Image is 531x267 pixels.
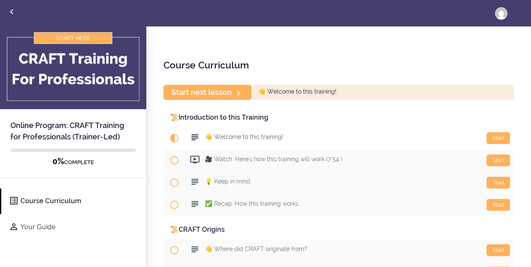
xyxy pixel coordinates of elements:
[205,200,298,207] span: ✅ Recap: How this training works
[1,188,146,214] a: Course Curriculum
[163,172,514,194] a: Start 💡 Keep in mind
[163,194,514,216] a: Start ✅ Recap: How this training works
[487,154,510,166] div: Start
[487,244,510,256] div: Start
[487,199,510,211] div: Start
[205,246,307,252] span: 👋 Where did CRAFT originate from?
[163,108,514,127] div: 📜Introduction to this Training
[163,85,251,99] a: Start next lesson
[495,7,508,20] img: gailkross81@gmail.com
[163,127,185,149] span: Current item
[205,156,342,162] span: 🎥 Watch: Here's how this training will work (7:54 )
[7,7,17,17] svg: Back to courses
[487,177,510,188] div: Start
[0,0,23,25] a: Back to courses
[258,89,336,95] span: 👋 Welcome to this training!
[205,133,283,140] span: 👋 Welcome to this training!
[163,220,514,239] div: 📜CRAFT Origins
[163,58,514,72] h2: Course Curriculum
[205,178,250,185] span: 💡 Keep in mind
[163,149,514,171] a: Start 🎥 Watch: Here's how this training will work (7:54 )
[10,156,136,167] div: COMPLETE
[163,127,514,149] a: Current item Start 👋 Welcome to this training!
[52,156,64,166] span: 0%
[163,239,514,261] a: Start 👋 Where did CRAFT originate from?
[487,132,510,144] div: Start
[1,215,146,240] a: Your Guide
